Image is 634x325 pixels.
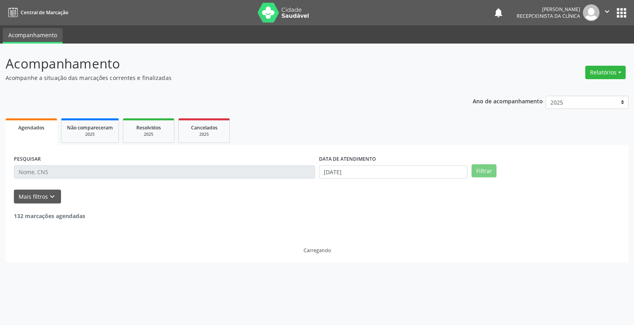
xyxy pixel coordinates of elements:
span: Não compareceram [67,124,113,131]
i:  [603,7,611,16]
p: Acompanhamento [6,54,441,74]
div: 2025 [129,131,168,137]
span: Resolvidos [136,124,161,131]
img: img [583,4,600,21]
span: Agendados [18,124,44,131]
div: [PERSON_NAME] [517,6,580,13]
span: Central de Marcação [21,9,68,16]
a: Acompanhamento [3,28,63,44]
button: Filtrar [472,164,497,178]
button:  [600,4,615,21]
span: Recepcionista da clínica [517,13,580,19]
button: apps [615,6,628,20]
input: Selecione um intervalo [319,165,468,179]
label: DATA DE ATENDIMENTO [319,153,376,165]
button: Mais filtroskeyboard_arrow_down [14,190,61,203]
label: PESQUISAR [14,153,41,165]
input: Nome, CNS [14,165,315,179]
i: keyboard_arrow_down [48,192,57,201]
div: 2025 [184,131,224,137]
span: Cancelados [191,124,218,131]
button: Relatórios [585,66,626,79]
button: notifications [493,7,504,18]
a: Central de Marcação [6,6,68,19]
div: Carregando [304,247,331,254]
div: 2025 [67,131,113,137]
strong: 132 marcações agendadas [14,212,85,220]
p: Acompanhe a situação das marcações correntes e finalizadas [6,74,441,82]
p: Ano de acompanhamento [473,96,543,106]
